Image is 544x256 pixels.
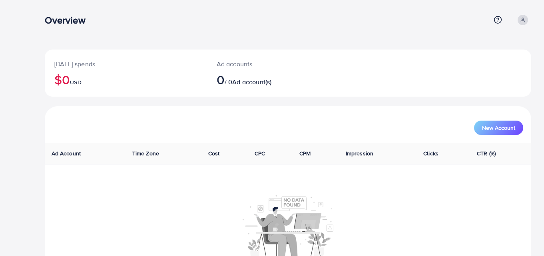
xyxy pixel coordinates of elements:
[255,149,265,157] span: CPC
[217,72,319,87] h2: / 0
[474,121,523,135] button: New Account
[54,59,197,69] p: [DATE] spends
[423,149,438,157] span: Clicks
[217,59,319,69] p: Ad accounts
[477,149,496,157] span: CTR (%)
[232,77,271,86] span: Ad account(s)
[208,149,220,157] span: Cost
[52,149,81,157] span: Ad Account
[346,149,374,157] span: Impression
[54,72,197,87] h2: $0
[132,149,159,157] span: Time Zone
[482,125,515,131] span: New Account
[217,70,225,89] span: 0
[45,14,92,26] h3: Overview
[70,78,81,86] span: USD
[299,149,311,157] span: CPM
